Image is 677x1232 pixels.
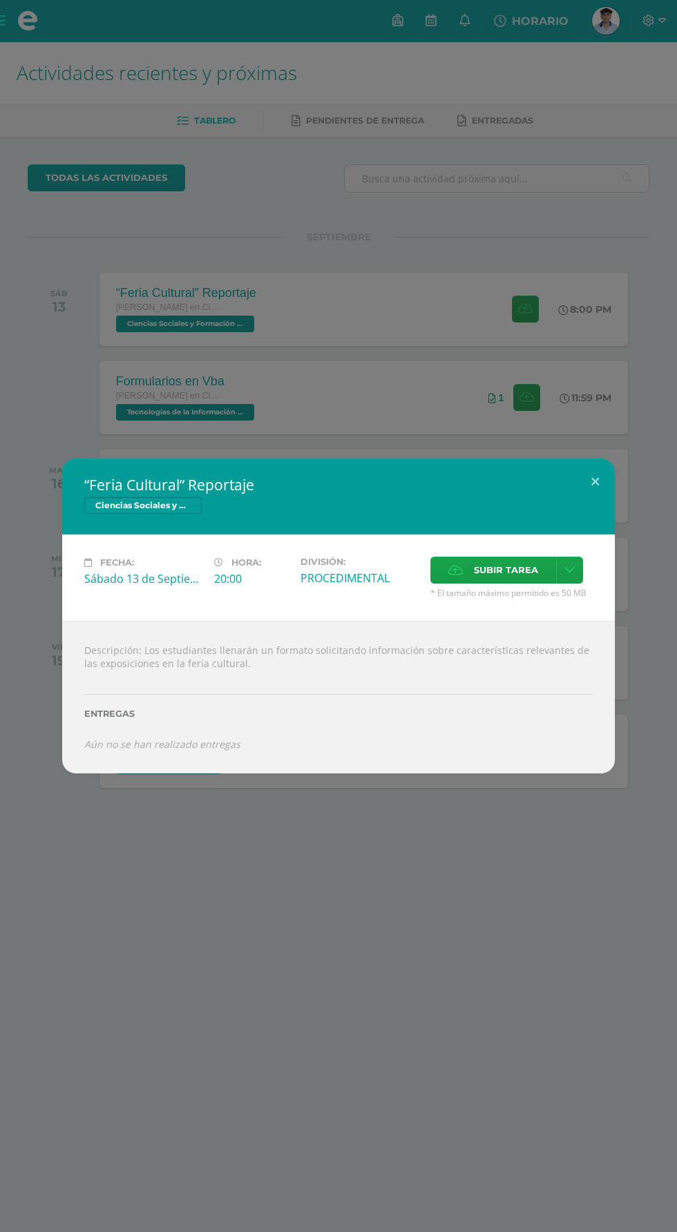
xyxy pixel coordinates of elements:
div: 20:00 [214,571,289,586]
div: PROCEDIMENTAL [301,570,419,586]
label: Entregas [84,709,593,719]
span: Hora: [231,557,261,568]
i: Aún no se han realizado entregas [84,738,240,751]
span: Subir tarea [474,557,538,583]
span: * El tamaño máximo permitido es 50 MB [430,587,593,599]
label: División: [301,557,419,567]
button: Close (Esc) [575,459,615,506]
div: Sábado 13 de Septiembre [84,571,203,586]
span: Ciencias Sociales y Formación Ciudadana 5 [84,497,202,514]
div: Descripción: Los estudiantes llenarán un formato solicitando información sobre características re... [62,621,615,773]
h2: “Feria Cultural” Reportaje [84,475,593,494]
span: Fecha: [100,557,134,568]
